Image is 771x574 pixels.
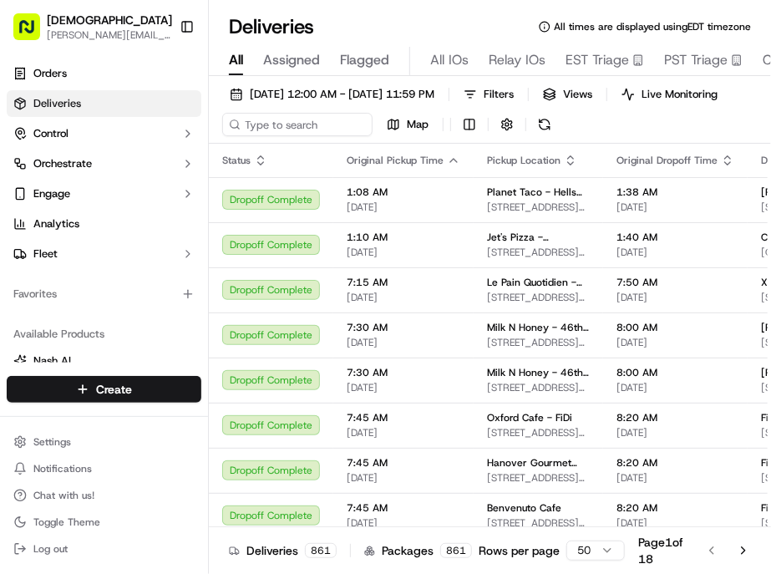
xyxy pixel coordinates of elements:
span: 7:45 AM [347,456,460,470]
span: Filters [484,87,514,102]
span: Pickup Location [487,154,560,167]
span: 8:00 AM [616,366,734,379]
span: Planet Taco - Hells Kitchen [487,185,590,199]
div: 💻 [141,177,155,190]
span: All [229,50,243,70]
span: Toggle Theme [33,516,100,529]
span: Engage [33,186,70,201]
span: [DATE] [347,291,460,304]
span: [STREET_ADDRESS][US_STATE] [487,201,590,214]
span: Original Dropoff Time [616,154,718,167]
span: [DATE] [347,201,460,214]
span: [DATE] [347,516,460,530]
button: Log out [7,537,201,561]
span: Relay IOs [489,50,545,70]
div: 861 [440,543,472,558]
span: Status [222,154,251,167]
button: [DEMOGRAPHIC_DATA] [47,12,172,28]
div: Favorites [7,281,201,307]
a: Powered byPylon [118,216,202,229]
span: Map [407,117,429,132]
span: [STREET_ADDRESS][US_STATE] [487,426,590,439]
span: Benvenuto Cafe [487,501,561,515]
span: EST Triage [566,50,629,70]
a: 📗Knowledge Base [10,169,134,199]
span: Nash AI [33,353,71,368]
button: Refresh [533,113,556,136]
span: Hanover Gourmet Deli - Hanover Sq [487,456,590,470]
span: Assigned [263,50,320,70]
span: Chat with us! [33,489,94,502]
span: [DATE] [616,201,734,214]
div: 861 [305,543,337,558]
span: [DATE] [347,336,460,349]
span: Milk N Honey - 46th St [487,366,590,379]
span: PST Triage [664,50,728,70]
div: Page 1 of 18 [638,534,684,567]
div: Packages [364,542,472,559]
img: 1736555255976-a54dd68f-1ca7-489b-9aae-adbdc363a1c4 [17,93,47,123]
button: Settings [7,430,201,454]
span: [DATE] [347,381,460,394]
span: [DATE] [347,426,460,439]
span: [DATE] [616,471,734,485]
span: Views [563,87,592,102]
span: 8:00 AM [616,321,734,334]
button: [PERSON_NAME][EMAIL_ADDRESS][DOMAIN_NAME] [47,28,172,42]
h1: Deliveries [229,13,314,40]
span: [STREET_ADDRESS][US_STATE] [487,381,590,394]
span: Fleet [33,246,58,262]
span: Notifications [33,462,92,475]
span: Create [96,381,132,398]
button: Fleet [7,241,201,267]
a: 💻API Documentation [134,169,275,199]
div: 📗 [17,177,30,190]
span: [DATE] [616,516,734,530]
span: [DATE] 12:00 AM - [DATE] 11:59 PM [250,87,434,102]
button: Views [535,83,600,106]
button: Map [379,113,436,136]
button: [DATE] 12:00 AM - [DATE] 11:59 PM [222,83,442,106]
span: Log out [33,542,68,556]
span: Milk N Honey - 46th St [487,321,590,334]
span: 8:20 AM [616,411,734,424]
span: All times are displayed using EDT timezone [554,20,751,33]
span: [DATE] [616,426,734,439]
span: 1:38 AM [616,185,734,199]
input: Got a question? Start typing here... [43,41,301,58]
span: Settings [33,435,71,449]
span: Jet's Pizza - [GEOGRAPHIC_DATA] [487,231,590,244]
button: Filters [456,83,521,106]
span: [DATE] [616,381,734,394]
a: Nash AI [13,353,195,368]
span: [STREET_ADDRESS][US_STATE] [487,246,590,259]
span: Control [33,126,68,141]
span: Orders [33,66,67,81]
input: Type to search [222,113,373,136]
span: Oxford Cafe - FiDi [487,411,572,424]
a: Analytics [7,211,201,237]
button: Chat with us! [7,484,201,507]
div: Deliveries [229,542,337,559]
button: Control [7,120,201,147]
span: [STREET_ADDRESS][US_STATE] [487,291,590,304]
span: Live Monitoring [642,87,718,102]
span: API Documentation [158,175,268,192]
span: [DATE] [347,246,460,259]
button: Notifications [7,457,201,480]
span: [DATE] [616,291,734,304]
button: [DEMOGRAPHIC_DATA][PERSON_NAME][EMAIL_ADDRESS][DOMAIN_NAME] [7,7,173,47]
span: 8:20 AM [616,456,734,470]
button: Live Monitoring [614,83,725,106]
p: Rows per page [479,542,560,559]
span: 7:30 AM [347,321,460,334]
a: Deliveries [7,90,201,117]
span: 8:20 AM [616,501,734,515]
button: Toggle Theme [7,511,201,534]
span: Original Pickup Time [347,154,444,167]
span: [STREET_ADDRESS][US_STATE] [487,516,590,530]
span: 7:50 AM [616,276,734,289]
button: Create [7,376,201,403]
button: Nash AI [7,348,201,374]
